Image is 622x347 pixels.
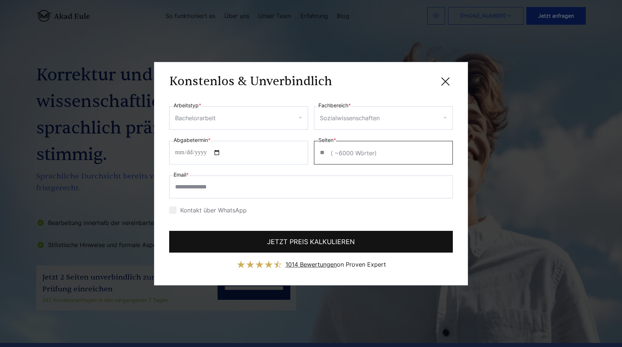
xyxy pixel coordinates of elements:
[286,261,337,268] span: 1014 Bewertungen
[320,112,380,124] div: Sozialwissenschaften
[169,231,453,253] button: JETZT PREIS KALKULIEREN
[169,207,247,214] label: Kontakt über WhatsApp
[169,74,332,89] h3: Konstenlos & Unverbindlich
[174,101,201,110] label: Arbeitstyp
[318,136,336,145] label: Seiten
[286,258,386,270] div: on Proven Expert
[174,170,189,179] label: Email
[318,101,351,110] label: Fachbereich
[174,136,211,145] label: Abgabetermin
[175,112,216,124] div: Bachelorarbeit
